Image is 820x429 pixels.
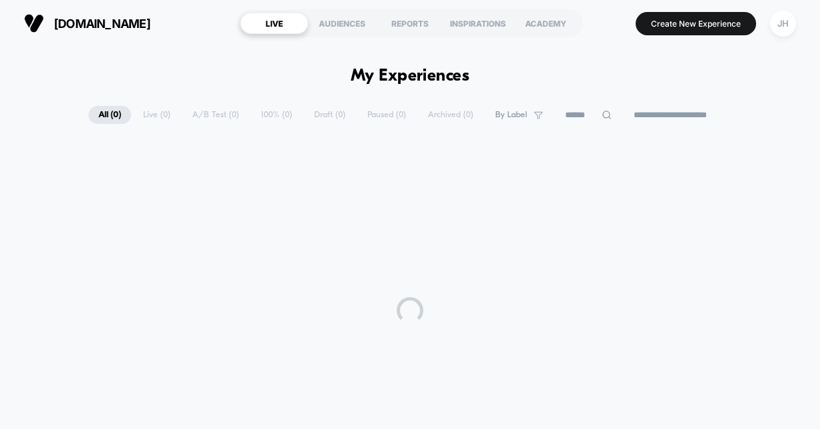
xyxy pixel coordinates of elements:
span: By Label [495,110,527,120]
span: All ( 0 ) [89,106,131,124]
div: ACADEMY [512,13,580,34]
button: JH [766,10,800,37]
div: JH [770,11,796,37]
div: AUDIENCES [308,13,376,34]
h1: My Experiences [351,67,470,86]
button: Create New Experience [636,12,756,35]
button: [DOMAIN_NAME] [20,13,154,34]
div: REPORTS [376,13,444,34]
img: Visually logo [24,13,44,33]
div: LIVE [240,13,308,34]
span: [DOMAIN_NAME] [54,17,150,31]
div: INSPIRATIONS [444,13,512,34]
